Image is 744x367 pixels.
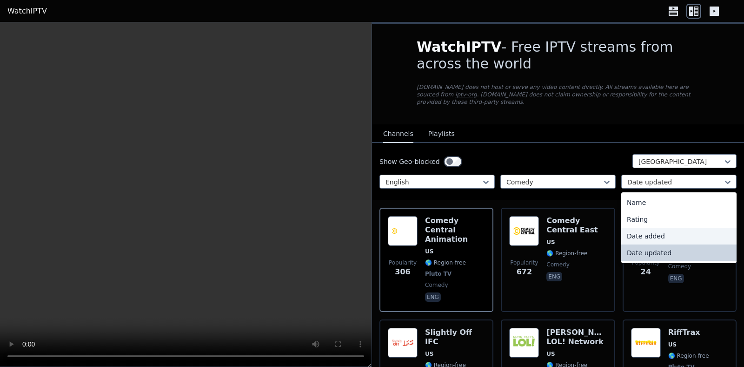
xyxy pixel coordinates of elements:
[546,238,555,246] span: US
[509,216,539,246] img: Comedy Central East
[668,263,691,270] span: comedy
[546,328,606,347] h6: [PERSON_NAME] LOL! Network
[389,259,417,266] span: Popularity
[668,274,684,283] p: eng
[509,328,539,358] img: Kevin Hart's LOL! Network
[388,328,418,358] img: Slightly Off IFC
[425,281,448,289] span: comedy
[417,83,699,106] p: [DOMAIN_NAME] does not host or serve any video content directly. All streams available here are s...
[417,39,699,72] h1: - Free IPTV streams from across the world
[546,250,587,257] span: 🌎 Region-free
[395,266,410,278] span: 306
[455,91,477,98] a: iptv-org
[631,328,661,358] img: RiffTrax
[668,341,677,348] span: US
[425,270,452,278] span: Pluto TV
[417,39,502,55] span: WatchIPTV
[425,328,485,347] h6: Slightly Off IFC
[7,6,47,17] a: WatchIPTV
[668,328,709,337] h6: RiffTrax
[425,259,466,266] span: 🌎 Region-free
[425,216,485,244] h6: Comedy Central Animation
[510,259,538,266] span: Popularity
[425,248,433,255] span: US
[517,266,532,278] span: 672
[546,216,606,235] h6: Comedy Central East
[425,350,433,358] span: US
[546,272,562,281] p: eng
[621,211,737,228] div: Rating
[379,157,440,166] label: Show Geo-blocked
[621,245,737,261] div: Date updated
[641,266,651,278] span: 24
[546,261,570,268] span: comedy
[383,125,413,143] button: Channels
[621,194,737,211] div: Name
[546,350,555,358] span: US
[428,125,455,143] button: Playlists
[425,292,441,302] p: eng
[621,228,737,245] div: Date added
[388,216,418,246] img: Comedy Central Animation
[668,352,709,360] span: 🌎 Region-free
